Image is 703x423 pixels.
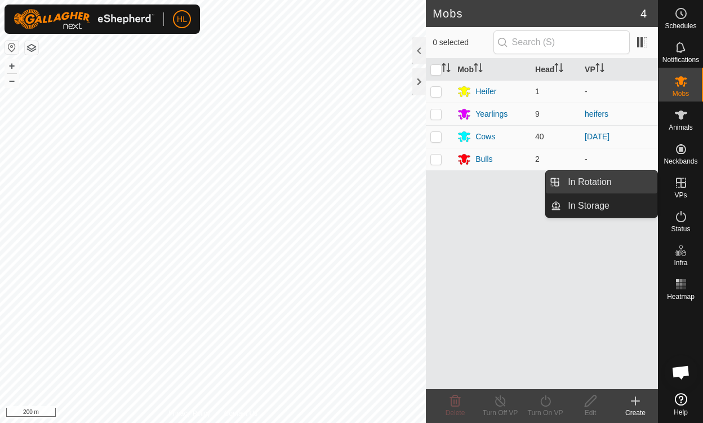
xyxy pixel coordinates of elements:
span: 0 selected [433,37,493,49]
span: Help [674,409,688,416]
a: In Rotation [561,171,657,193]
li: In Storage [546,195,657,217]
span: Animals [669,124,693,131]
div: Turn Off VP [478,408,523,418]
th: Head [531,59,580,81]
img: Gallagher Logo [14,9,154,29]
p-sorticon: Activate to sort [595,65,604,74]
th: VP [580,59,658,81]
a: [DATE] [585,132,609,141]
span: 4 [640,5,647,22]
span: Schedules [665,23,696,29]
span: Heatmap [667,293,695,300]
div: Create [613,408,658,418]
p-sorticon: Activate to sort [442,65,451,74]
span: 2 [535,155,540,164]
span: Notifications [662,56,699,63]
div: Bulls [475,153,492,165]
span: In Rotation [568,175,611,189]
span: VPs [674,192,687,199]
span: 1 [535,87,540,96]
div: Heifer [475,86,496,98]
button: – [5,74,19,87]
a: heifers [585,109,608,118]
td: - [580,148,658,170]
a: Contact Us [224,408,257,418]
h2: Mobs [433,7,640,20]
a: Privacy Policy [168,408,211,418]
button: + [5,59,19,73]
button: Reset Map [5,41,19,54]
span: Mobs [673,90,689,97]
span: 9 [535,109,540,118]
span: In Storage [568,199,609,213]
p-sorticon: Activate to sort [554,65,563,74]
li: In Rotation [546,171,657,193]
a: Open chat [664,355,698,389]
span: Neckbands [664,158,697,165]
a: Help [658,389,703,420]
input: Search (S) [493,30,630,54]
span: HL [177,14,187,25]
button: Map Layers [25,41,38,55]
span: 40 [535,132,544,141]
a: In Storage [561,195,657,217]
div: Cows [475,131,495,143]
div: Turn On VP [523,408,568,418]
th: Mob [453,59,531,81]
span: Status [671,226,690,232]
div: Edit [568,408,613,418]
span: Delete [446,409,465,417]
div: Yearlings [475,108,508,120]
span: Infra [674,259,687,266]
p-sorticon: Activate to sort [474,65,483,74]
td: - [580,80,658,103]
